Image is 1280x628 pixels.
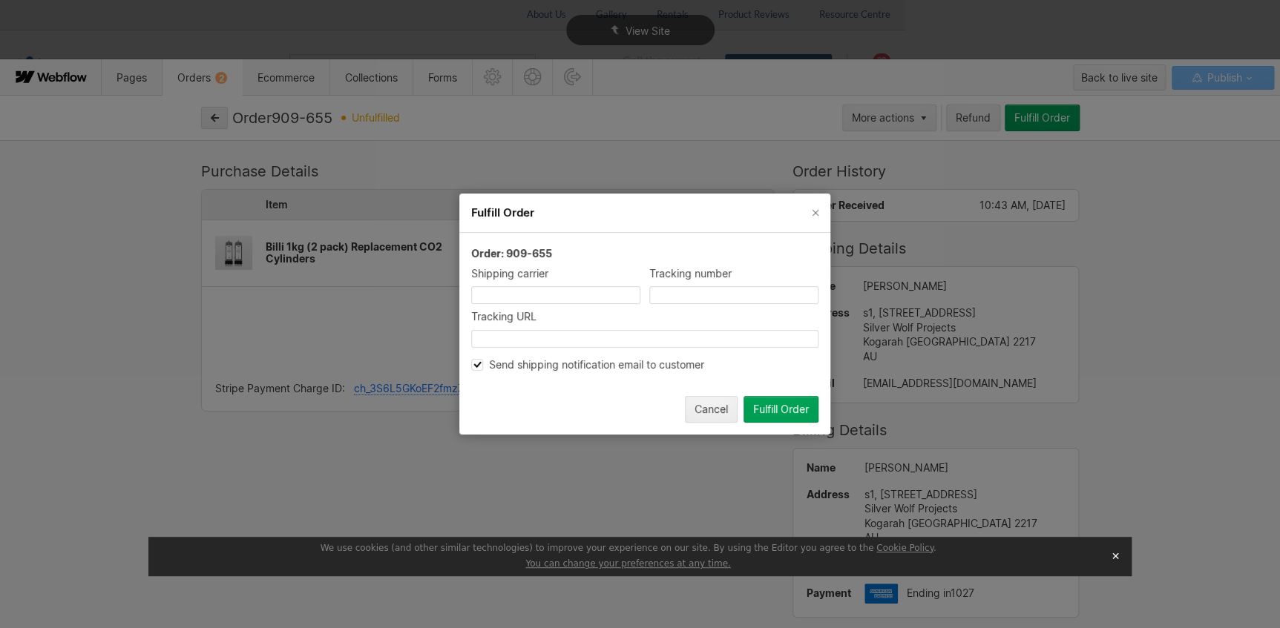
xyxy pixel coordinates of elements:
button: You can change your preferences at any time. [525,558,730,570]
div: Cancel [695,403,728,415]
button: Cancel [685,396,738,423]
span: Text us [6,36,46,50]
button: Fulfill Order [744,396,818,423]
div: Shipping carrier [471,267,640,280]
div: Tracking number [649,267,818,280]
button: Close [1105,545,1126,567]
button: Close [804,201,827,225]
div: Send shipping notification email to customer [471,359,483,371]
div: Tracking URL [471,310,640,324]
span: Order: 909-655 [471,247,552,260]
span: We use cookies (and other similar technologies) to improve your experience on our site. By using ... [321,543,936,553]
div: Fulfill Order [753,403,809,415]
a: Cookie Policy [876,543,933,553]
h2: Fulfill Order [471,205,792,220]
